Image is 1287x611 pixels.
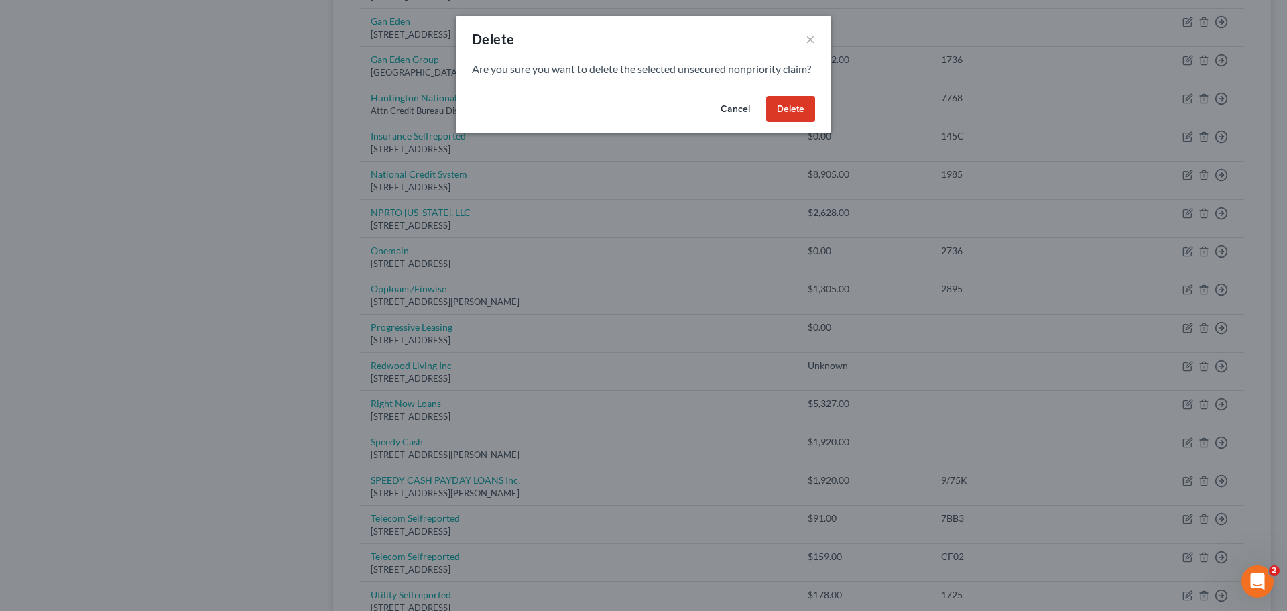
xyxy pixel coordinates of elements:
[472,62,815,77] p: Are you sure you want to delete the selected unsecured nonpriority claim?
[1241,565,1274,598] iframe: Intercom live chat
[472,30,514,48] div: Delete
[1269,565,1280,576] span: 2
[766,96,815,123] button: Delete
[806,31,815,47] button: ×
[710,96,761,123] button: Cancel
